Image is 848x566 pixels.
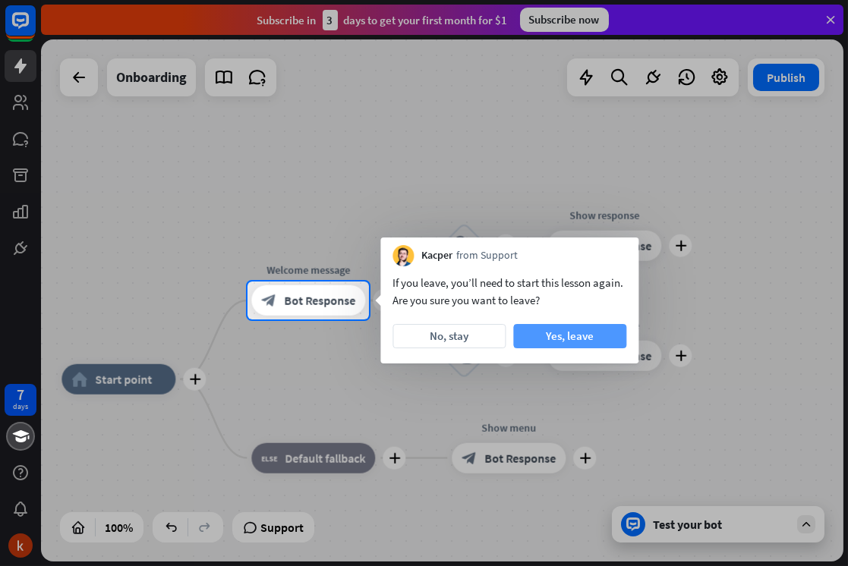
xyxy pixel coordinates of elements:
i: block_bot_response [261,293,276,308]
button: Open LiveChat chat widget [12,6,58,52]
span: Kacper [421,248,452,263]
button: Yes, leave [513,324,626,348]
span: from Support [456,248,518,263]
button: No, stay [392,324,506,348]
span: Bot Response [284,293,355,308]
div: If you leave, you’ll need to start this lesson again. Are you sure you want to leave? [392,274,626,309]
